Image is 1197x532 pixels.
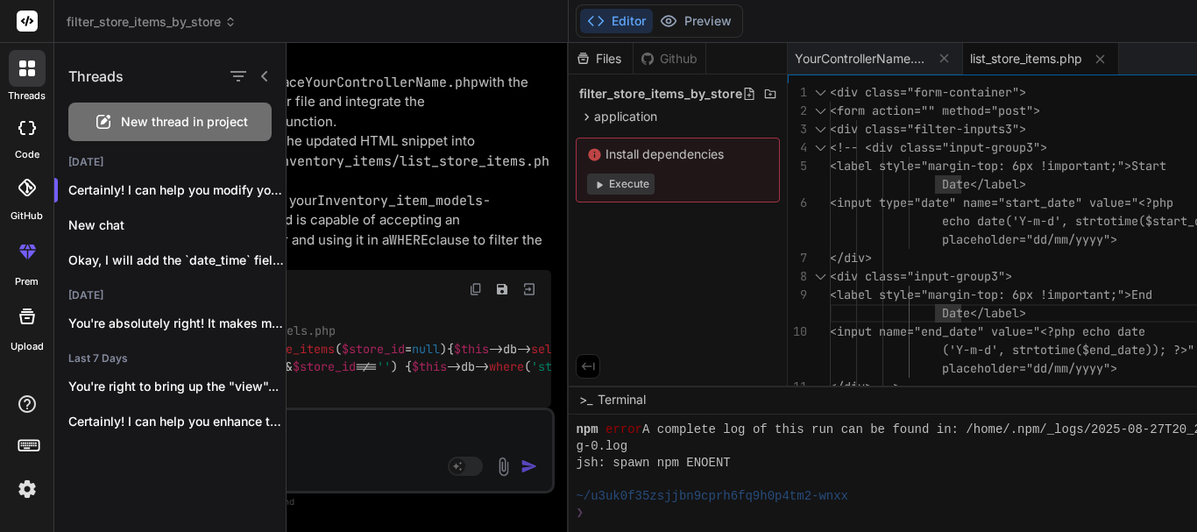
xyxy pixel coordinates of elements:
[15,274,39,289] label: prem
[68,315,286,332] p: You're absolutely right! It makes much more...
[68,181,286,199] p: Certainly! I can help you modify your PH...
[68,66,124,87] h1: Threads
[15,147,39,162] label: code
[12,474,42,504] img: settings
[54,351,286,365] h2: Last 7 Days
[580,9,653,33] button: Editor
[68,216,286,234] p: New chat
[54,288,286,302] h2: [DATE]
[121,113,248,131] span: New thread in project
[11,339,44,354] label: Upload
[8,89,46,103] label: threads
[67,13,237,31] span: filter_store_items_by_store
[11,209,43,223] label: GitHub
[68,413,286,430] p: Certainly! I can help you enhance the...
[68,378,286,395] p: You're right to bring up the "view"...
[68,252,286,269] p: Okay, I will add the `date_time` field...
[54,155,286,169] h2: [DATE]
[653,9,739,33] button: Preview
